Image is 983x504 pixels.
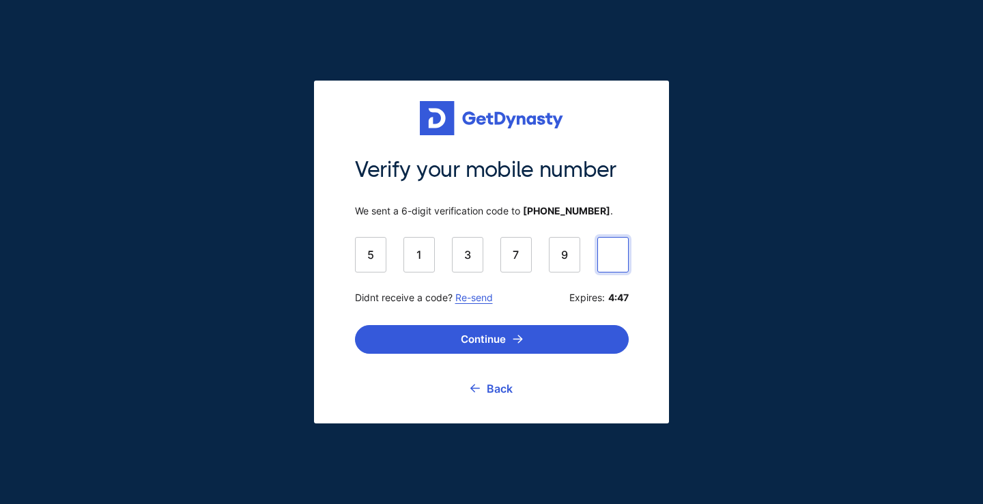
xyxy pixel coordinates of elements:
[420,101,563,135] img: Get started for free with Dynasty Trust Company
[355,156,629,184] span: Verify your mobile number
[470,372,513,406] a: Back
[470,384,480,393] img: go back icon
[569,292,629,304] span: Expires:
[355,325,629,354] button: Continue
[355,205,629,217] span: We sent a 6-digit verification code to .
[355,292,493,304] span: Didnt receive a code?
[523,205,610,216] b: [PHONE_NUMBER]
[455,292,493,303] a: Re-send
[608,292,629,304] b: 4:47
